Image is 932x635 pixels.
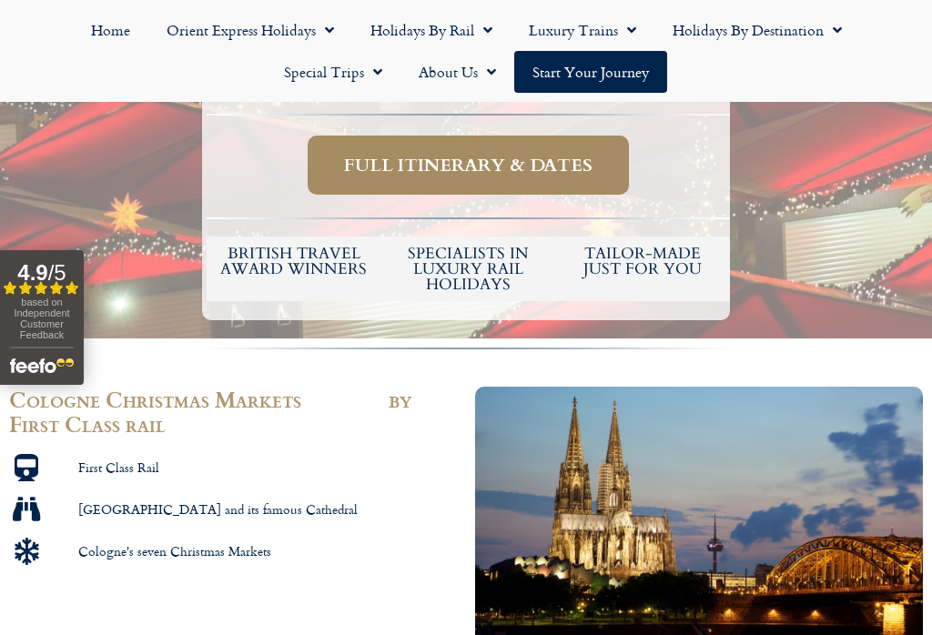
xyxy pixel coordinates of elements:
[654,9,860,51] a: Holidays by Destination
[148,9,352,51] a: Orient Express Holidays
[400,51,514,93] a: About Us
[9,9,923,93] nav: Menu
[308,136,629,195] a: Full itinerary & dates
[514,51,667,93] a: Start your Journey
[390,246,547,292] h6: Specialists in luxury rail holidays
[216,246,372,277] h5: British Travel Award winners
[352,9,511,51] a: Holidays by Rail
[344,154,593,176] span: Full itinerary & dates
[74,459,159,477] span: First Class Rail
[74,501,358,519] span: [GEOGRAPHIC_DATA] and its famous Cathedral
[511,9,654,51] a: Luxury Trains
[73,9,148,51] a: Home
[564,246,721,277] h5: tailor-made just for you
[266,51,400,93] a: Special Trips
[9,383,412,439] span: Cologne Christmas Markets by First Class rail
[74,543,271,560] span: Cologne's seven Christmas Markets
